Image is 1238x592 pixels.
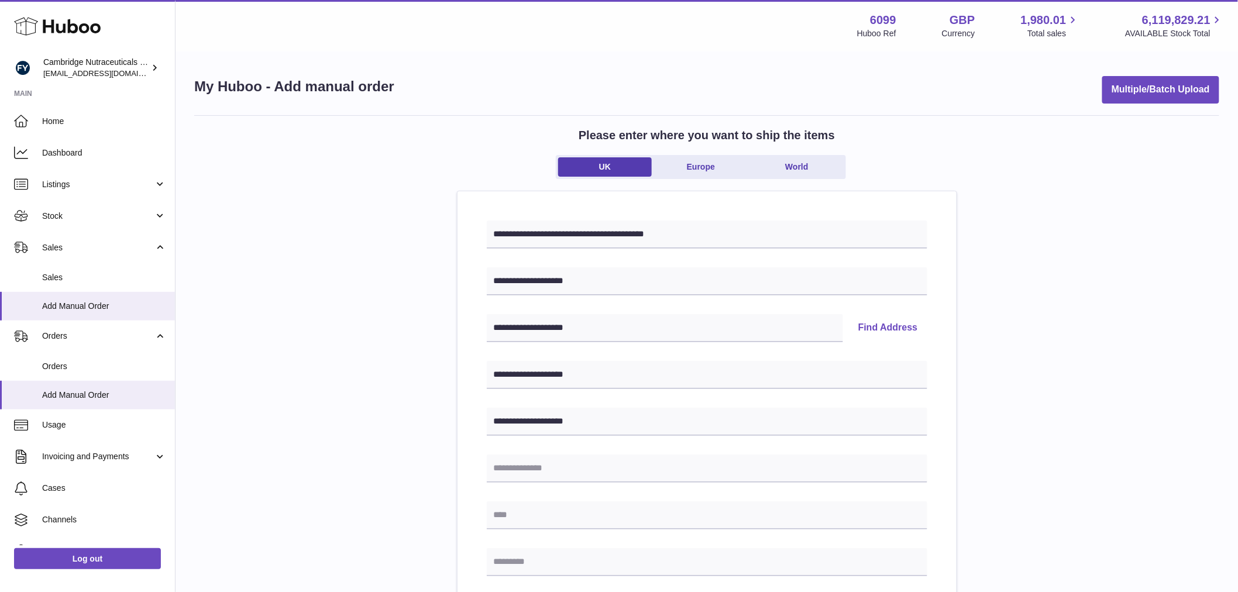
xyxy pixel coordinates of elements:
span: Listings [42,179,154,190]
img: huboo@camnutra.com [14,59,32,77]
strong: 6099 [870,12,896,28]
span: Home [42,116,166,127]
div: Cambridge Nutraceuticals Ltd [43,57,149,79]
a: 6,119,829.21 AVAILABLE Stock Total [1125,12,1224,39]
span: Orders [42,331,154,342]
span: Invoicing and Payments [42,451,154,462]
button: Find Address [849,314,927,342]
strong: GBP [950,12,975,28]
a: Europe [654,157,748,177]
button: Multiple/Batch Upload [1102,76,1219,104]
div: Currency [942,28,975,39]
a: 1,980.01 Total sales [1021,12,1080,39]
span: Dashboard [42,147,166,159]
h2: Please enter where you want to ship the items [579,128,835,143]
span: Sales [42,242,154,253]
div: Huboo Ref [857,28,896,39]
span: Orders [42,361,166,372]
a: World [750,157,844,177]
span: Channels [42,514,166,525]
span: AVAILABLE Stock Total [1125,28,1224,39]
a: Log out [14,548,161,569]
span: Cases [42,483,166,494]
span: Sales [42,272,166,283]
a: UK [558,157,652,177]
span: 1,980.01 [1021,12,1067,28]
span: Total sales [1027,28,1079,39]
span: Add Manual Order [42,301,166,312]
span: Usage [42,419,166,431]
span: Stock [42,211,154,222]
h1: My Huboo - Add manual order [194,77,394,96]
span: Add Manual Order [42,390,166,401]
span: [EMAIL_ADDRESS][DOMAIN_NAME] [43,68,172,78]
span: 6,119,829.21 [1142,12,1211,28]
